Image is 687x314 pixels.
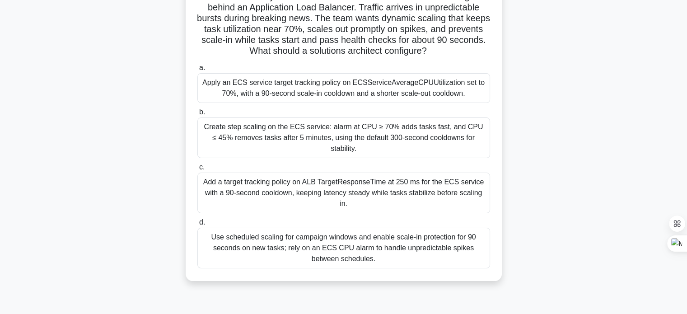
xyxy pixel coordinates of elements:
div: Use scheduled scaling for campaign windows and enable scale‑in protection for 90 seconds on new t... [197,228,490,268]
span: d. [199,218,205,226]
div: Create step scaling on the ECS service: alarm at CPU ≥ 70% adds tasks fast, and CPU ≤ 45% removes... [197,117,490,158]
div: Apply an ECS service target tracking policy on ECSServiceAverageCPUUtilization set to 70%, with a... [197,73,490,103]
div: Add a target tracking policy on ALB TargetResponseTime at 250 ms for the ECS service with a 90‑se... [197,173,490,213]
span: b. [199,108,205,116]
span: a. [199,64,205,71]
span: c. [199,163,205,171]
